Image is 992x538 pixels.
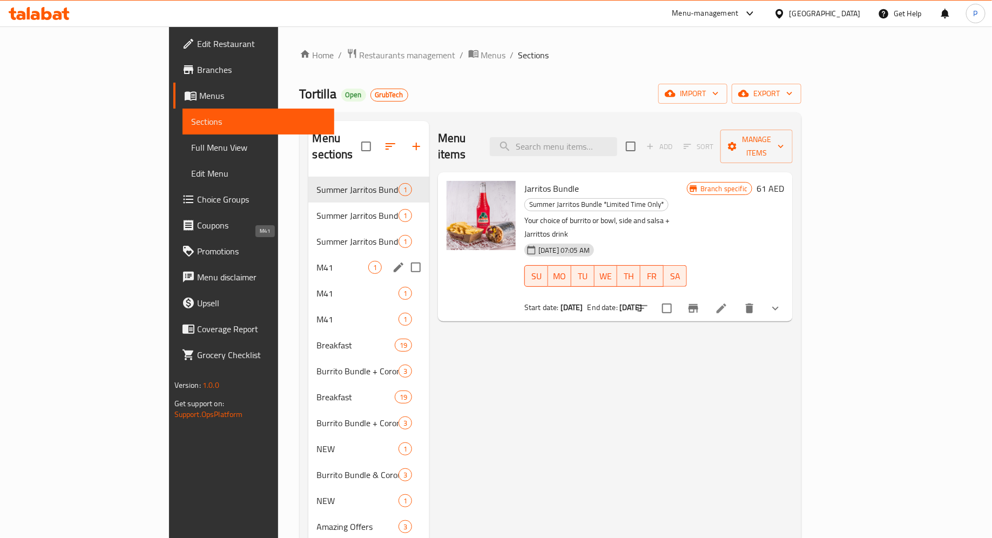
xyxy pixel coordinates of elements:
[203,378,219,392] span: 1.0.0
[737,295,762,321] button: delete
[399,185,411,195] span: 1
[308,177,429,203] div: Summer Jarritos Bundle *Limited Time Only*1
[317,209,399,222] span: Summer Jarritos Bundle *Limited Time Only*
[645,268,659,284] span: FR
[308,254,429,280] div: M411edit
[720,130,793,163] button: Manage items
[510,49,514,62] li: /
[341,89,366,102] div: Open
[191,141,326,154] span: Full Menu View
[300,82,337,106] span: Tortilla
[395,391,412,404] div: items
[197,297,326,310] span: Upsell
[317,520,399,533] span: Amazing Offers
[399,287,412,300] div: items
[399,237,411,247] span: 1
[524,214,687,241] p: Your choice of burrito or bowl, side and salsa + Jarrittos drink
[173,31,335,57] a: Edit Restaurant
[757,181,784,196] h6: 61 AED
[377,133,403,159] span: Sort sections
[571,265,595,287] button: TU
[317,416,399,429] span: Burrito Bundle + Corona Cero (0.0% alcohol)
[347,48,456,62] a: Restaurants management
[173,264,335,290] a: Menu disclaimer
[399,442,412,455] div: items
[317,287,399,300] span: M41
[173,57,335,83] a: Branches
[642,138,677,155] span: Add item
[199,89,326,102] span: Menus
[173,316,335,342] a: Coverage Report
[173,238,335,264] a: Promotions
[399,470,411,480] span: 3
[622,268,636,284] span: TH
[317,391,395,404] span: Breakfast
[599,268,613,284] span: WE
[369,263,381,273] span: 1
[447,181,516,250] img: Jarritos Bundle
[317,494,399,507] span: NEW
[197,271,326,284] span: Menu disclaimer
[308,228,429,254] div: Summer Jarritos Bundle *Limited Time Only*1
[191,167,326,180] span: Edit Menu
[308,410,429,436] div: Burrito Bundle + Corona Cero (0.0% alcohol)3
[308,203,429,228] div: Summer Jarritos Bundle *Limited Time Only*1
[630,295,656,321] button: sort-choices
[339,49,342,62] li: /
[399,313,412,326] div: items
[197,348,326,361] span: Grocery Checklist
[317,468,399,481] span: Burrito Bundle & Corona Cero (0.0% alcohol)
[308,280,429,306] div: M411
[664,265,687,287] button: SA
[974,8,978,19] span: P
[769,302,782,315] svg: Show Choices
[197,245,326,258] span: Promotions
[399,235,412,248] div: items
[368,261,382,274] div: items
[174,378,201,392] span: Version:
[317,365,399,378] span: Burrito Bundle + Corona Cero (0.0% alcohol)
[197,322,326,335] span: Coverage Report
[552,268,567,284] span: MO
[399,366,411,376] span: 3
[399,288,411,299] span: 1
[658,84,727,104] button: import
[191,115,326,128] span: Sections
[524,265,548,287] button: SU
[576,268,590,284] span: TU
[524,198,669,211] div: Summer Jarritos Bundle *Limited Time Only*
[173,212,335,238] a: Coupons
[619,135,642,158] span: Select section
[317,235,399,248] span: Summer Jarritos Bundle *Limited Time Only*
[308,384,429,410] div: Breakfast19
[355,135,377,158] span: Select all sections
[197,37,326,50] span: Edit Restaurant
[174,407,243,421] a: Support.OpsPlatform
[617,265,640,287] button: TH
[317,183,399,196] span: Summer Jarritos Bundle *Limited Time Only*
[524,180,579,197] span: Jarritos Bundle
[667,87,719,100] span: import
[640,265,664,287] button: FR
[173,83,335,109] a: Menus
[390,259,407,275] button: edit
[529,268,544,284] span: SU
[534,245,594,255] span: [DATE] 07:05 AM
[399,314,411,325] span: 1
[438,130,477,163] h2: Menu items
[395,339,412,352] div: items
[762,295,788,321] button: show more
[308,488,429,514] div: NEW1
[525,198,668,211] span: Summer Jarritos Bundle *Limited Time Only*
[395,392,411,402] span: 19
[490,137,617,156] input: search
[197,63,326,76] span: Branches
[313,130,361,163] h2: Menu sections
